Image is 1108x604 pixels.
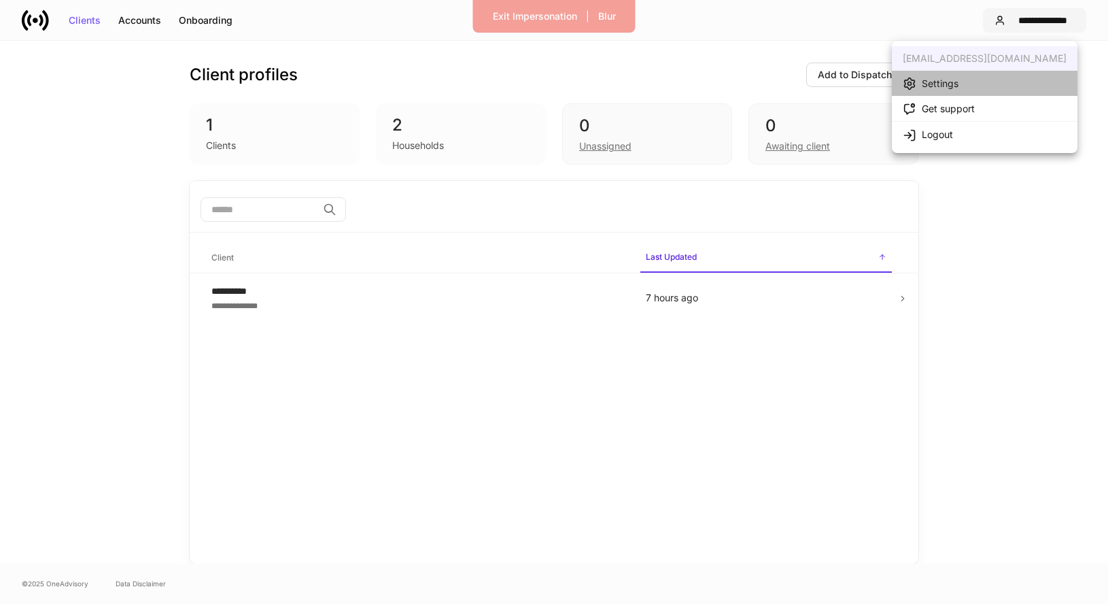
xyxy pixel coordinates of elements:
[922,77,958,90] div: Settings
[922,128,953,141] div: Logout
[493,12,577,21] div: Exit Impersonation
[903,52,1067,65] div: [EMAIL_ADDRESS][DOMAIN_NAME]
[922,102,975,116] div: Get support
[598,12,616,21] div: Blur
